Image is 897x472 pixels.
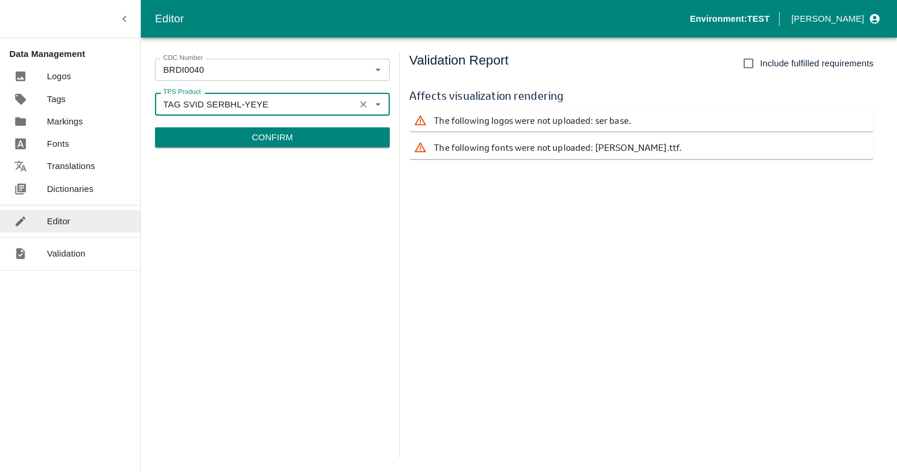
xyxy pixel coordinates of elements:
[9,48,140,60] p: Data Management
[47,215,70,228] p: Editor
[47,247,86,260] p: Validation
[47,137,69,150] p: Fonts
[409,52,508,75] h5: Validation Report
[434,114,631,127] p: The following logos were not uploaded: ser base.
[47,93,66,106] p: Tags
[370,96,386,112] button: Open
[409,87,874,104] h6: Affects visualization rendering
[163,53,203,63] label: CDC Number
[155,10,690,28] div: Editor
[370,62,386,77] button: Open
[155,127,390,147] button: Confirm
[47,160,95,173] p: Translations
[787,9,883,29] button: profile
[690,12,770,25] p: Environment: TEST
[47,183,93,195] p: Dictionaries
[47,115,83,128] p: Markings
[252,131,293,144] p: Confirm
[163,87,201,97] label: TPS Product
[434,141,682,154] p: The following fonts were not uploaded: [PERSON_NAME].ttf.
[356,96,372,112] button: Clear
[791,12,864,25] p: [PERSON_NAME]
[47,70,71,83] p: Logos
[760,57,874,70] span: Include fulfilled requirements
